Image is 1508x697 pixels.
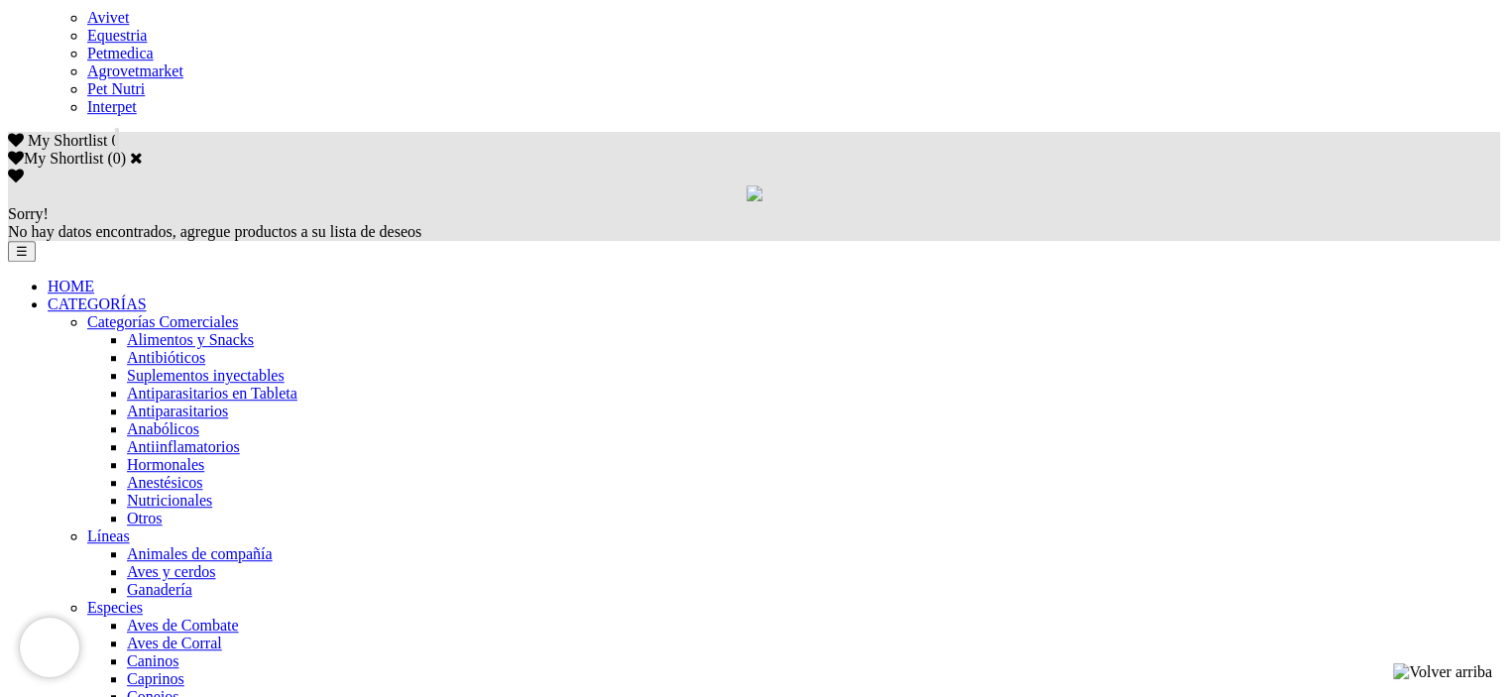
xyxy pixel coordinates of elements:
[130,150,143,166] a: Cerrar
[113,150,121,167] label: 0
[87,98,137,115] a: Interpet
[127,474,202,491] a: Anestésicos
[8,205,49,222] span: Sorry!
[127,617,239,634] a: Aves de Combate
[127,438,240,455] a: Antiinflamatorios
[8,150,103,167] label: My Shortlist
[127,510,163,526] a: Otros
[127,652,178,669] a: Caninos
[8,241,36,262] button: ☰
[87,313,238,330] a: Categorías Comerciales
[127,331,254,348] a: Alimentos y Snacks
[127,349,205,366] a: Antibióticos
[87,45,154,61] a: Petmedica
[127,581,192,598] a: Ganadería
[127,420,199,437] a: Anabólicos
[127,492,212,509] a: Nutricionales
[20,618,79,677] iframe: Brevo live chat
[48,295,147,312] a: CATEGORÍAS
[87,9,129,26] a: Avivet
[1393,663,1492,681] img: Volver arriba
[48,278,94,294] a: HOME
[8,205,1500,241] div: No hay datos encontrados, agregue productos a su lista de deseos
[87,599,143,616] a: Especies
[127,563,215,580] a: Aves y cerdos
[747,185,762,201] img: loading.gif
[28,132,107,149] span: My Shortlist
[87,80,145,97] a: Pet Nutri
[127,367,285,384] a: Suplementos inyectables
[127,456,204,473] a: Hormonales
[127,635,222,651] a: Aves de Corral
[127,670,184,687] a: Caprinos
[87,27,147,44] a: Equestria
[111,132,119,149] span: 0
[87,527,130,544] a: Líneas
[127,385,297,402] a: Antiparasitarios en Tableta
[127,545,273,562] a: Animales de compañía
[107,150,126,167] span: ( )
[127,403,228,419] a: Antiparasitarios
[87,62,183,79] a: Agrovetmarket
